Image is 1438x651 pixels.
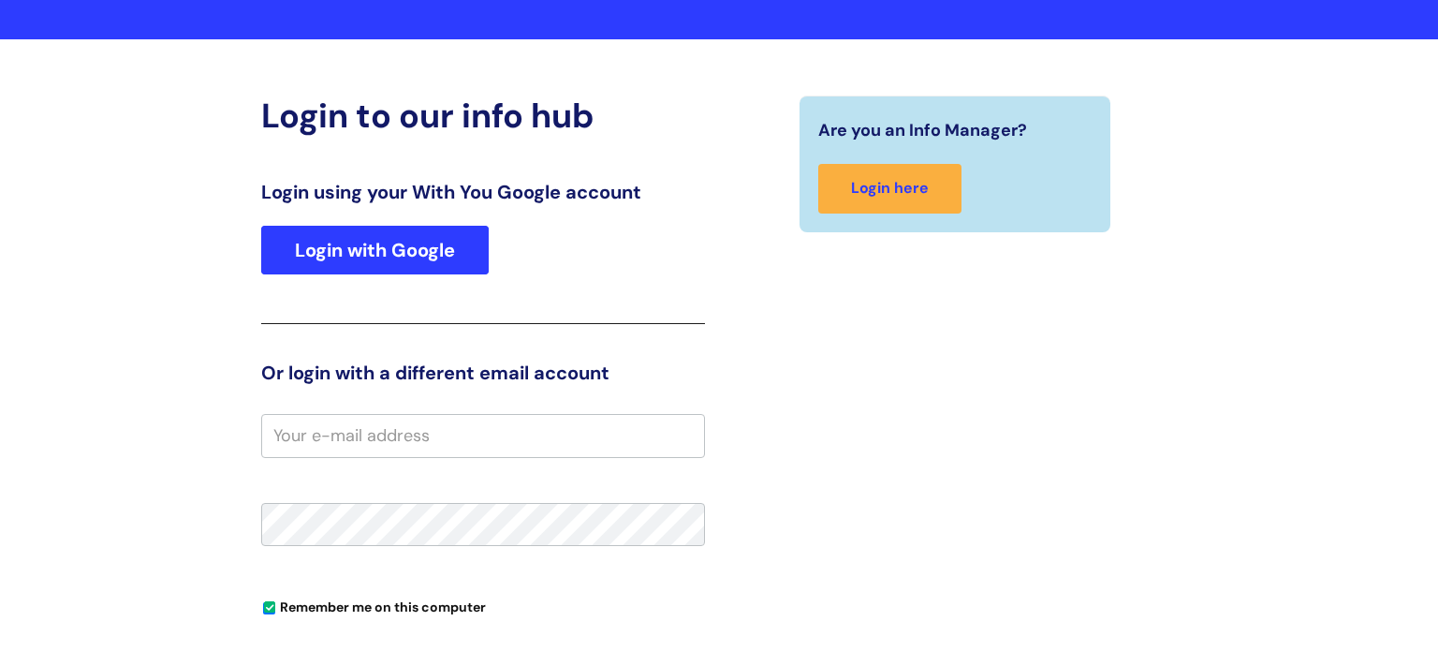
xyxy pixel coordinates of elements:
[261,595,486,615] label: Remember me on this computer
[261,591,705,621] div: You can uncheck this option if you're logging in from a shared device
[261,226,489,274] a: Login with Google
[261,96,705,136] h2: Login to our info hub
[261,181,705,203] h3: Login using your With You Google account
[818,115,1027,145] span: Are you an Info Manager?
[818,164,961,214] a: Login here
[261,414,705,457] input: Your e-mail address
[261,362,705,384] h3: Or login with a different email account
[263,602,275,614] input: Remember me on this computer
